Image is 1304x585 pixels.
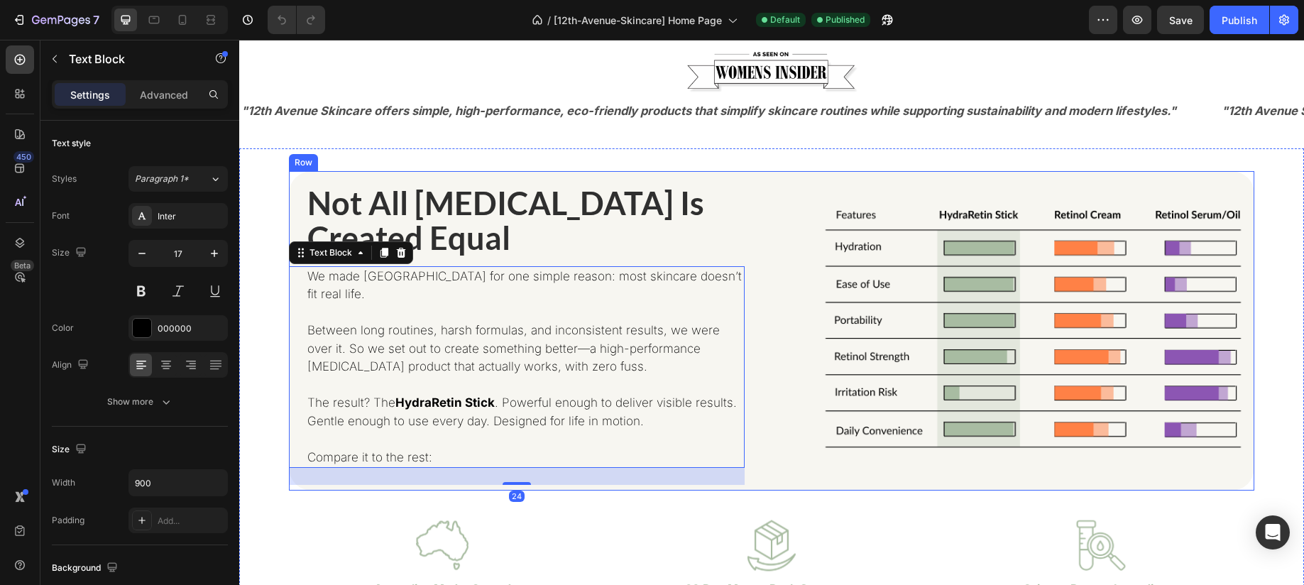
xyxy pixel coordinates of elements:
input: Auto [129,470,227,496]
span: [12th-Avenue-Skincare] Home Page [554,13,722,28]
img: gempages_562170836807582724-645ba4b4-922a-4b5f-9310-37fb19ecad0f.svg [835,479,888,532]
p: Text Block [69,50,190,67]
span: / [547,13,551,28]
div: Row [53,116,76,129]
div: Width [52,476,75,489]
div: Open Intercom Messenger [1256,515,1290,550]
div: Size [52,244,89,263]
p: 7 [93,11,99,28]
p: Advanced [140,87,188,102]
strong: Australian Made, Owned [135,542,272,556]
div: 450 [13,151,34,163]
div: Align [52,356,92,375]
div: Font [52,209,70,222]
button: Paragraph 1* [128,166,228,192]
span: Paragraph 1* [135,173,189,185]
div: 000000 [158,322,224,335]
div: Styles [52,173,77,185]
div: 24 [270,451,285,462]
span: Save [1169,14,1193,26]
div: Publish [1222,13,1257,28]
div: Size [52,440,89,459]
div: Undo/Redo [268,6,325,34]
div: Add... [158,515,224,527]
div: Inter [158,210,224,223]
iframe: Design area [239,40,1304,585]
button: Publish [1210,6,1269,34]
p: Settings [70,87,110,102]
strong: 30 Day Money Back Guarantee [446,542,619,556]
img: gempages_562170836807582724-face209e-f620-4fc7-994e-eb2df996a4f9.svg [506,479,559,532]
div: Padding [52,514,84,527]
img: gempages_562170836807582724-265ce856-cfad-4556-894f-4e0c033e080f.svg [177,479,229,532]
div: Text style [52,137,91,150]
button: 7 [6,6,106,34]
div: Show more [107,395,173,409]
button: Save [1157,6,1204,34]
button: Show more [52,389,228,415]
span: Default [770,13,800,26]
div: Background [52,559,121,578]
img: gempages_562170836807582724-a88a9f66-5e52-45fe-81be-6fdd60d8839d.png [581,131,1007,451]
strong: Science Proven Ingredients [784,542,939,556]
div: Color [52,322,74,334]
div: Beta [11,260,34,271]
span: Published [826,13,865,26]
